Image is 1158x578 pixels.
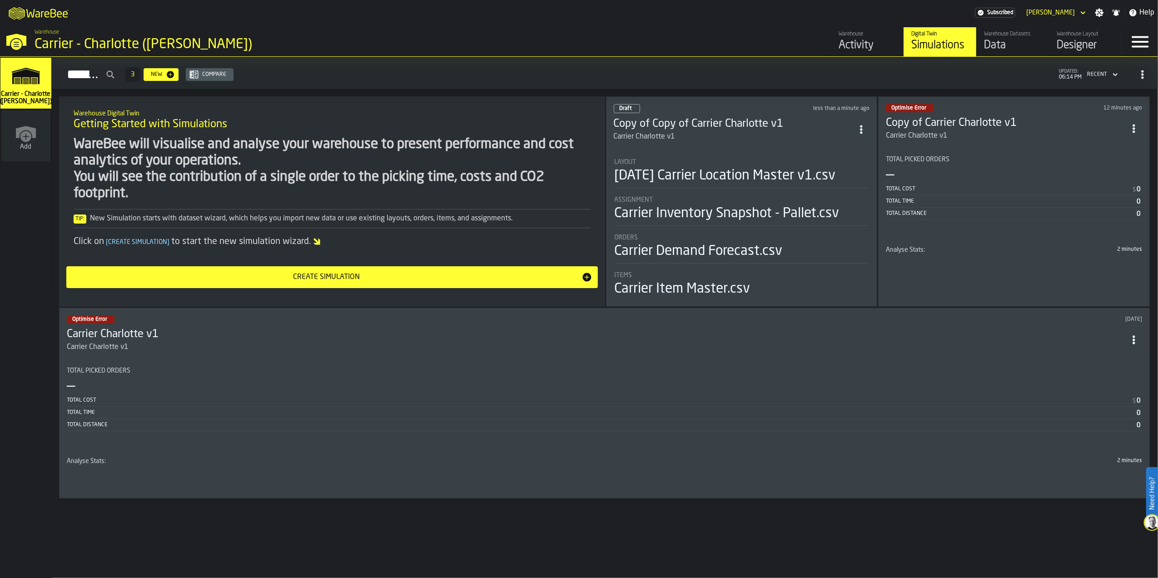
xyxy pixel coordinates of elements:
[839,38,896,53] div: Activity
[615,272,632,279] span: Items
[67,342,129,353] div: Carrier Charlotte v1
[59,96,605,307] div: ItemListCard-
[1125,7,1158,18] label: button-toggle-Help
[1137,210,1140,218] div: Stat Value
[131,71,134,78] span: 3
[66,266,598,288] button: button-Create Simulation
[199,71,230,78] div: Compare
[67,342,1126,353] div: Carrier Charlotte v1
[615,272,869,279] div: Title
[984,31,1042,37] div: Warehouse Datasets
[1137,186,1140,193] div: Stat Value
[74,136,591,202] div: WareBee will visualise and analyse your warehouse to present performance and cost analytics of yo...
[615,159,869,166] div: Title
[1057,31,1114,37] div: Warehouse Layout
[1108,8,1124,17] label: button-toggle-Notifications
[886,246,925,254] span: Analyse Stats:
[886,156,1142,246] div: stat-Total Picked Orders
[614,117,854,131] h3: Copy of Copy of Carrier Charlotte v1
[904,27,976,56] a: link-to-/wh/i/e074fb63-00ea-4531-a7c9-ea0a191b3e4f/simulations
[976,27,1049,56] a: link-to-/wh/i/e074fb63-00ea-4531-a7c9-ea0a191b3e4f/data
[891,105,926,111] span: Optimise Error
[975,8,1015,18] div: Menu Subscription
[72,317,107,322] span: Optimise Error
[1091,8,1108,17] label: button-toggle-Settings
[1122,27,1158,56] label: button-toggle-Menu
[122,67,144,82] div: ButtonLoadMore-Load More-Prev-First-Last
[886,130,1126,141] div: Carrier Charlotte v1
[615,243,783,259] div: Carrier Demand Forecast.csv
[1137,198,1140,205] div: Stat Value
[615,196,653,204] span: Assignment
[67,422,1137,428] div: Total Distance
[1147,468,1157,519] label: Need Help?
[839,31,896,37] div: Warehouse
[67,458,106,465] div: Title
[629,316,1142,323] div: Updated: 8/18/2025, 4:04:54 PM Created: 8/15/2025, 1:48:49 PM
[886,156,1142,163] div: Title
[615,234,869,264] div: stat-Orders
[620,106,632,111] span: Draft
[911,38,969,53] div: Simulations
[67,378,75,394] div: —
[1133,187,1136,193] span: $
[74,213,591,224] div: New Simulation starts with dataset wizard, which helps you import new data or use existing layout...
[1023,7,1088,18] div: DropdownMenuValue-Jacob Applewhite
[67,367,1142,374] div: Title
[35,36,280,53] div: Carrier - Charlotte ([PERSON_NAME])
[975,8,1015,18] a: link-to-/wh/i/e074fb63-00ea-4531-a7c9-ea0a191b3e4f/settings/billing
[67,458,1142,491] div: stat-Analyse Stats:
[1137,397,1140,404] div: Stat Value
[67,360,1142,491] section: card-SimulationDashboardCard-optimiseError
[615,272,869,297] div: stat-Items
[20,143,32,150] span: Add
[614,131,854,142] div: Carrier Charlotte v1
[614,131,676,142] div: Carrier Charlotte v1
[615,196,869,226] div: stat-Assignment
[1139,7,1154,18] span: Help
[615,234,869,241] div: Title
[1133,398,1136,404] span: $
[1137,422,1140,429] div: Stat Value
[186,68,234,81] button: button-Compare
[886,198,1137,204] div: Total Time
[615,159,869,188] div: stat-Layout
[886,210,1137,217] div: Total Distance
[615,234,638,241] span: Orders
[67,367,1142,458] div: stat-Total Picked Orders
[67,327,1126,342] h3: Carrier Charlotte v1
[104,239,171,245] span: Create Simulation
[1059,74,1082,80] span: 06:14 PM
[106,239,108,245] span: [
[987,10,1013,16] span: Subscribed
[74,117,227,132] span: Getting Started with Simulations
[1049,27,1122,56] a: link-to-/wh/i/e074fb63-00ea-4531-a7c9-ea0a191b3e4f/designer
[886,246,925,254] div: Title
[74,108,591,117] h2: Sub Title
[886,167,894,183] div: —
[615,281,750,297] div: Carrier Item Master.csv
[1039,105,1142,111] div: Updated: 8/25/2025, 6:02:31 PM Created: 8/18/2025, 4:16:49 PM
[59,308,1150,498] div: ItemListCard-DashboardItemContainer
[74,235,591,248] div: Click on to start the new simulation wizard.
[615,168,836,184] div: [DATE] Carrier Location Master v1.csv
[66,104,598,136] div: title-Getting Started with Simulations
[147,71,166,78] div: New
[615,159,636,166] span: Layout
[35,29,59,35] span: Warehouse
[67,367,130,374] span: Total Picked Orders
[878,96,1150,307] div: ItemListCard-DashboardItemContainer
[886,116,1126,130] h3: Copy of Carrier Charlotte v1
[886,149,1142,279] section: card-SimulationDashboardCard-optimiseError
[67,458,106,465] span: Analyse Stats:
[886,186,1132,192] div: Total Cost
[929,246,1142,253] div: 2 minutes
[755,105,870,112] div: Updated: 8/25/2025, 6:14:19 PM Created: 8/25/2025, 6:14:19 PM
